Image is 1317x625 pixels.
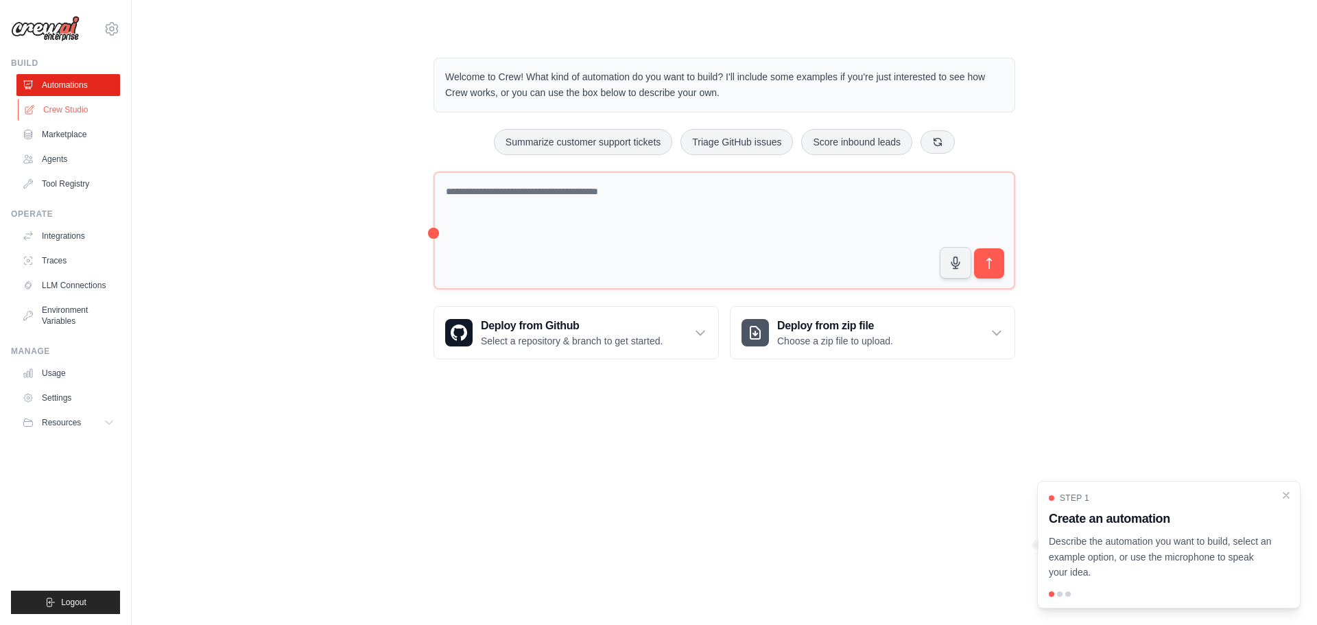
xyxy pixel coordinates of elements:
[16,387,120,409] a: Settings
[18,99,121,121] a: Crew Studio
[16,299,120,332] a: Environment Variables
[445,69,1004,101] p: Welcome to Crew! What kind of automation do you want to build? I'll include some examples if you'...
[11,209,120,220] div: Operate
[11,58,120,69] div: Build
[777,334,893,348] p: Choose a zip file to upload.
[1281,490,1292,501] button: Close walkthrough
[16,173,120,195] a: Tool Registry
[16,148,120,170] a: Agents
[1049,509,1272,528] h3: Create an automation
[1049,534,1272,580] p: Describe the automation you want to build, select an example option, or use the microphone to spe...
[11,346,120,357] div: Manage
[777,318,893,334] h3: Deploy from zip file
[801,129,912,155] button: Score inbound leads
[61,597,86,608] span: Logout
[680,129,793,155] button: Triage GitHub issues
[16,274,120,296] a: LLM Connections
[494,129,672,155] button: Summarize customer support tickets
[16,362,120,384] a: Usage
[16,123,120,145] a: Marketplace
[481,318,663,334] h3: Deploy from Github
[16,250,120,272] a: Traces
[1060,493,1089,504] span: Step 1
[42,417,81,428] span: Resources
[11,591,120,614] button: Logout
[16,412,120,434] button: Resources
[481,334,663,348] p: Select a repository & branch to get started.
[16,74,120,96] a: Automations
[16,225,120,247] a: Integrations
[11,16,80,42] img: Logo
[1248,559,1317,625] iframe: Chat Widget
